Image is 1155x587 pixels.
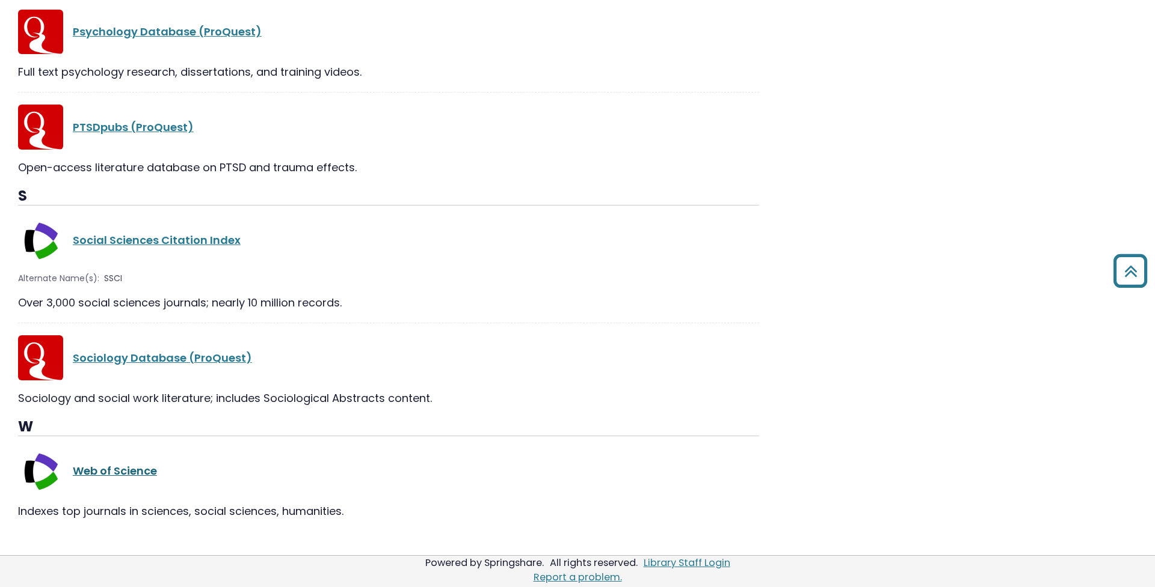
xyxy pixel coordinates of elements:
[18,272,99,285] span: Alternate Name(s):
[18,294,759,311] div: Over 3,000 social sciences journals; nearly 10 million records.
[548,556,639,570] div: All rights reserved.
[104,272,122,285] span: SSCI
[18,159,759,175] div: Open-access literature database on PTSD and trauma effects.
[18,418,759,436] h3: W
[73,463,157,478] a: Web of Science
[18,187,759,205] h3: S
[18,64,759,80] div: Full text psychology research, dissertations, and training videos.
[18,503,759,519] div: Indexes top journals in sciences, social sciences, humanities.
[18,390,759,406] div: Sociology and social work literature; includes Sociological Abstracts content.
[423,556,546,570] div: Powered by Springshare.
[73,233,241,248] a: Social Sciences Citation Index
[1109,260,1152,282] a: Back to Top
[644,556,730,570] a: Library Staff Login
[73,120,194,135] a: PTSDpubs (ProQuest)
[534,570,622,584] a: Report a problem.
[73,350,252,365] a: Sociology Database (ProQuest)
[73,24,262,39] a: Psychology Database (ProQuest)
